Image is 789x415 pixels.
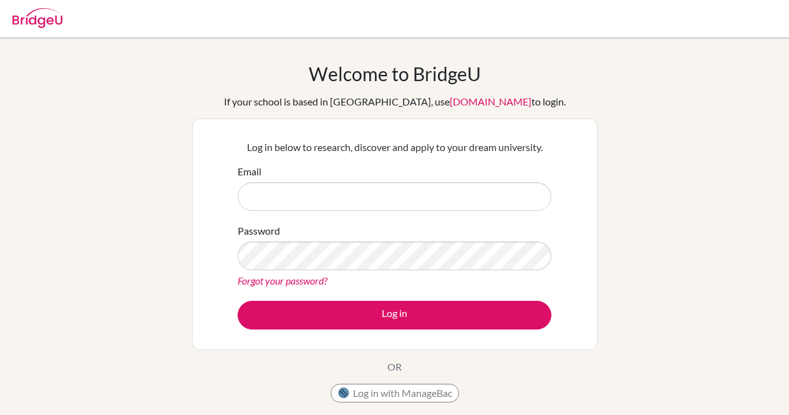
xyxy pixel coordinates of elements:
[238,275,327,286] a: Forgot your password?
[450,95,531,107] a: [DOMAIN_NAME]
[238,223,280,238] label: Password
[238,301,551,330] button: Log in
[331,384,459,403] button: Log in with ManageBac
[387,359,402,374] p: OR
[12,8,62,28] img: Bridge-U
[224,94,566,109] div: If your school is based in [GEOGRAPHIC_DATA], use to login.
[238,140,551,155] p: Log in below to research, discover and apply to your dream university.
[309,62,481,85] h1: Welcome to BridgeU
[238,164,261,179] label: Email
